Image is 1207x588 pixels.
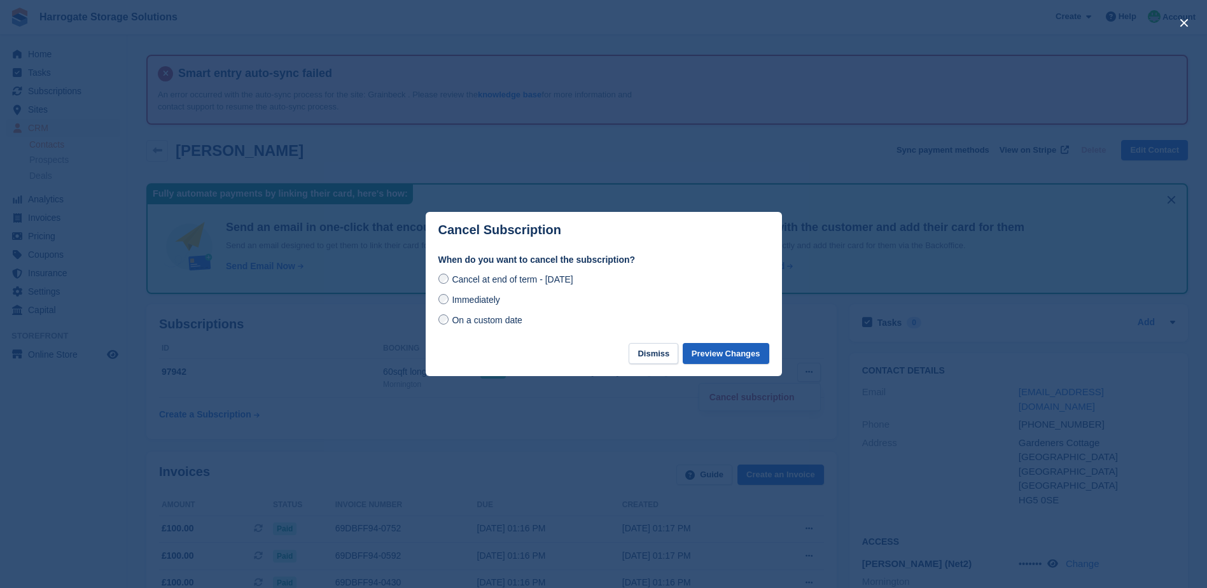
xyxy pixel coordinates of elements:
label: When do you want to cancel the subscription? [438,253,769,267]
p: Cancel Subscription [438,223,561,237]
input: On a custom date [438,314,449,325]
span: Cancel at end of term - [DATE] [452,274,573,284]
input: Immediately [438,294,449,304]
button: close [1174,13,1194,33]
input: Cancel at end of term - [DATE] [438,274,449,284]
button: Preview Changes [683,343,769,364]
span: On a custom date [452,315,522,325]
button: Dismiss [629,343,678,364]
span: Immediately [452,295,499,305]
